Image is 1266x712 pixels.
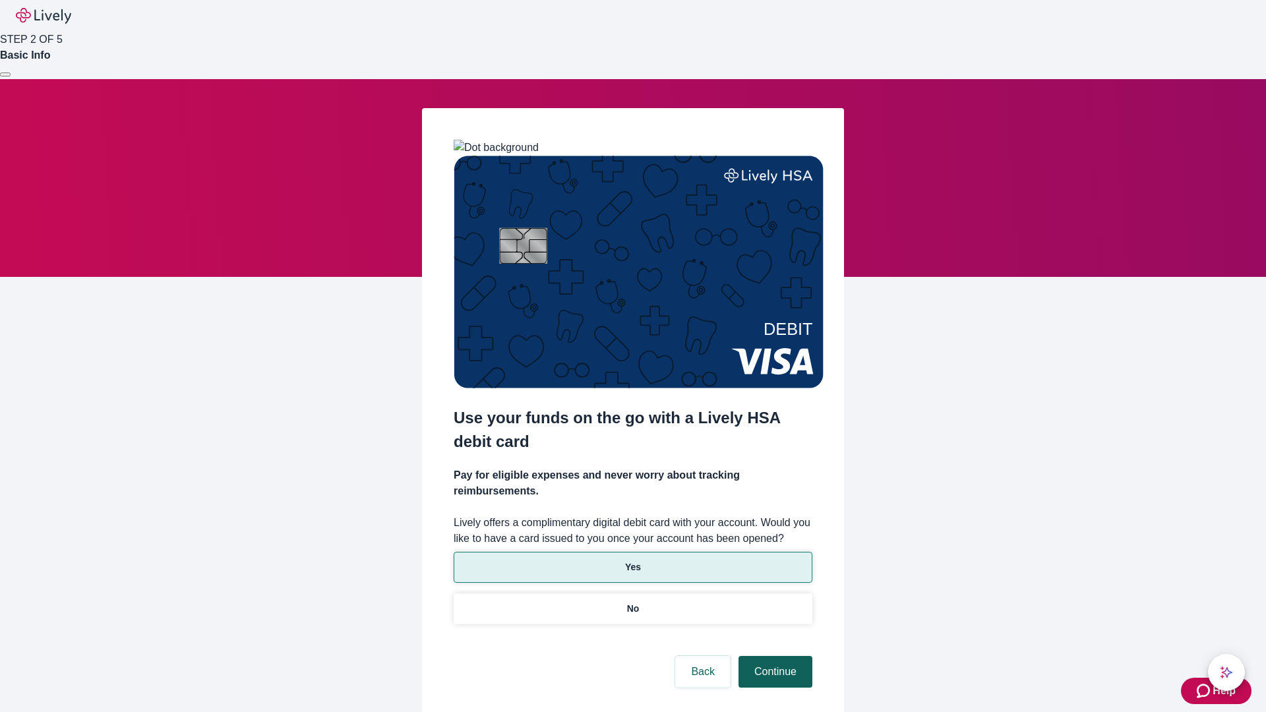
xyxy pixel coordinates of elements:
svg: Lively AI Assistant [1220,666,1233,679]
img: Lively [16,8,71,24]
img: Debit card [454,156,824,388]
h2: Use your funds on the go with a Lively HSA debit card [454,406,812,454]
p: No [627,602,640,616]
button: Zendesk support iconHelp [1181,678,1251,704]
label: Lively offers a complimentary digital debit card with your account. Would you like to have a card... [454,515,812,547]
button: chat [1208,654,1245,691]
button: Continue [738,656,812,688]
img: Dot background [454,140,539,156]
span: Help [1213,683,1236,699]
h4: Pay for eligible expenses and never worry about tracking reimbursements. [454,467,812,499]
svg: Zendesk support icon [1197,683,1213,699]
button: No [454,593,812,624]
p: Yes [625,560,641,574]
button: Back [675,656,731,688]
button: Yes [454,552,812,583]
